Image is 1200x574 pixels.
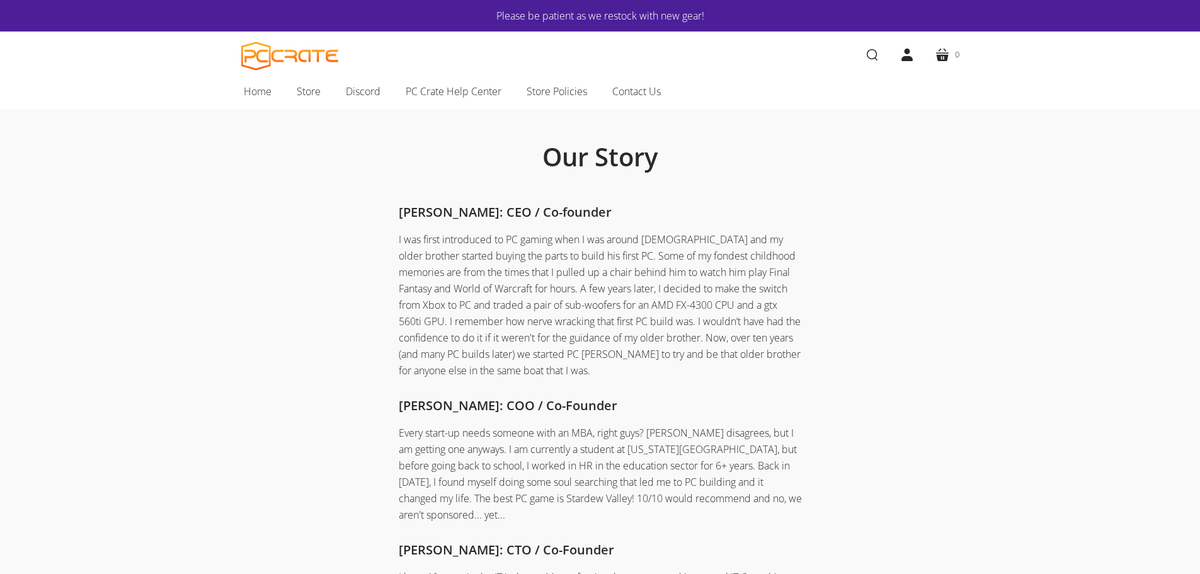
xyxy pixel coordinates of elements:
[241,42,339,71] a: PC CRATE
[612,83,661,100] span: Contact Us
[279,8,922,24] a: Please be patient as we restock with new gear!
[399,204,802,220] h4: [PERSON_NAME]: CEO / Co-founder
[955,48,959,61] span: 0
[399,398,802,413] h4: [PERSON_NAME]: COO / Co-Founder
[298,141,903,173] h1: Our Story
[600,78,673,105] a: Contact Us
[406,83,501,100] span: PC Crate Help Center
[399,542,802,558] h4: [PERSON_NAME]: CTO / Co-Founder
[527,83,587,100] span: Store Policies
[346,83,380,100] span: Discord
[399,231,802,379] p: I was first introduced to PC gaming when I was around [DEMOGRAPHIC_DATA] and my older brother sta...
[393,78,514,105] a: PC Crate Help Center
[399,425,802,523] p: Every start-up needs someone with an MBA, right guys? [PERSON_NAME] disagrees, but I am getting o...
[514,78,600,105] a: Store Policies
[244,83,271,100] span: Home
[297,83,321,100] span: Store
[284,78,333,105] a: Store
[333,78,393,105] a: Discord
[231,78,284,105] a: Home
[222,78,978,110] nav: Main navigation
[925,37,969,72] a: 0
